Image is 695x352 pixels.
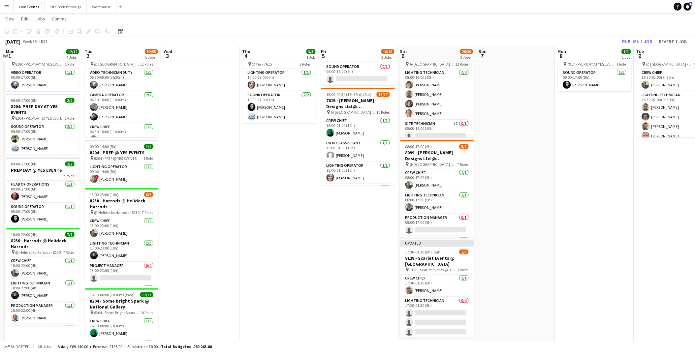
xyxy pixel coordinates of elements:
button: Warehouse [87,0,116,13]
span: All jobs [36,344,52,349]
a: Comms [49,15,69,23]
span: Edit [21,16,29,22]
a: 6 [684,3,692,11]
span: 6 [689,2,692,6]
div: Salary £69 140.00 + Expenses £125.00 + Subsistence £0.00 = [58,344,212,349]
span: Comms [52,16,67,22]
a: View [3,15,17,23]
span: Budgeted [11,344,30,349]
a: Jobs [33,15,48,23]
span: Jobs [35,16,45,22]
button: Publish 1 job [620,37,655,46]
button: Live Events [14,0,45,13]
button: Budgeted [3,343,31,350]
a: Edit [18,15,31,23]
span: Total Budgeted £69 265.00 [161,344,212,349]
button: Revert 1 job [656,37,690,46]
span: Week 35 [22,39,38,44]
div: BST [41,39,47,44]
div: [DATE] [5,38,20,45]
button: Site Tech Bookings [45,0,87,13]
span: View [5,16,15,22]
